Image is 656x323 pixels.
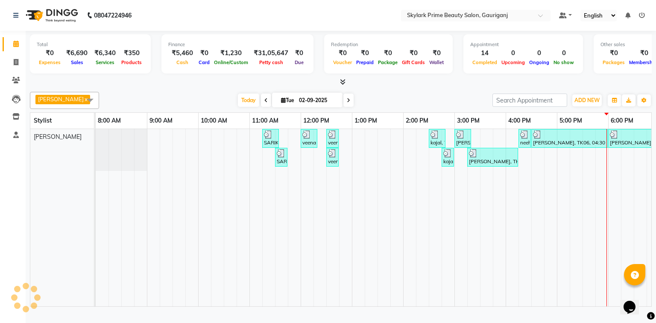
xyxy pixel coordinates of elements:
[354,59,376,65] span: Prepaid
[600,59,627,65] span: Packages
[302,130,316,147] div: veena mam, TK02, 12:00 PM-12:20 PM, Threading - Eyebrow
[600,48,627,58] div: ₹0
[37,48,63,58] div: ₹0
[34,117,52,124] span: Stylist
[250,48,292,58] div: ₹31,05,647
[37,59,63,65] span: Expenses
[69,59,85,65] span: Sales
[376,59,400,65] span: Package
[427,59,446,65] span: Wallet
[551,48,576,58] div: 0
[404,115,430,127] a: 2:00 PM
[470,59,499,65] span: Completed
[96,115,123,127] a: 8:00 AM
[557,115,584,127] a: 5:00 PM
[609,115,635,127] a: 6:00 PM
[37,41,144,48] div: Total
[376,48,400,58] div: ₹0
[22,3,80,27] img: logo
[301,115,331,127] a: 12:00 PM
[468,149,517,165] div: [PERSON_NAME], TK04, 03:15 PM-04:15 PM, Hair Cutting 6.0
[427,48,446,58] div: ₹0
[499,48,527,58] div: 0
[168,48,196,58] div: ₹5,460
[572,94,602,106] button: ADD NEW
[400,48,427,58] div: ₹0
[199,115,229,127] a: 10:00 AM
[327,130,338,147] div: veena mam, TK02, 12:30 PM-12:35 PM, Threading - Forhead
[250,115,281,127] a: 11:00 AM
[470,41,576,48] div: Appointment
[94,3,132,27] b: 08047224946
[352,115,379,127] a: 1:00 PM
[174,59,190,65] span: Cash
[354,48,376,58] div: ₹0
[94,59,117,65] span: Services
[331,59,354,65] span: Voucher
[119,59,144,65] span: Products
[455,130,470,147] div: [PERSON_NAME], TK04, 03:00 PM-03:20 PM, Threading - Eyebrow
[506,115,533,127] a: 4:00 PM
[63,48,91,58] div: ₹6,690
[620,289,647,314] iframe: chat widget
[574,97,600,103] span: ADD NEW
[38,96,84,103] span: [PERSON_NAME]
[263,130,278,147] div: SARIKA MAM, TK01, 11:15 AM-11:35 AM, Threading - Eyebrow
[327,149,338,165] div: veena mam, TK02, 12:30 PM-12:35 PM, Threading - Upper Lips
[212,48,250,58] div: ₹1,230
[400,59,427,65] span: Gift Cards
[331,48,354,58] div: ₹0
[499,59,527,65] span: Upcoming
[276,149,287,165] div: SARIKA MAM, TK01, 11:30 AM-11:35 AM, Threading - Forhead
[532,130,607,147] div: [PERSON_NAME], TK06, 04:30 PM-06:00 PM, Body-Spa - Kiyana
[196,48,212,58] div: ₹0
[238,94,259,107] span: Today
[470,48,499,58] div: 14
[527,59,551,65] span: Ongoing
[147,115,175,127] a: 9:00 AM
[430,130,445,147] div: kajal, TK03, 02:30 PM-02:50 PM, Threading - Eyebrow
[455,115,482,127] a: 3:00 PM
[257,59,285,65] span: Petty cash
[279,97,296,103] span: Tue
[492,94,567,107] input: Search Appointment
[527,48,551,58] div: 0
[119,48,144,58] div: ₹350
[296,94,339,107] input: 2025-09-02
[196,59,212,65] span: Card
[331,41,446,48] div: Redemption
[292,48,307,58] div: ₹0
[519,130,530,147] div: neeha mam, TK05, 04:15 PM-04:30 PM, Bleach - O3+ D Tan
[293,59,306,65] span: Due
[91,48,119,58] div: ₹6,340
[34,133,82,141] span: [PERSON_NAME]
[442,149,453,165] div: kajal, TK03, 02:45 PM-02:50 PM, Threading - Upper Lips
[168,41,307,48] div: Finance
[212,59,250,65] span: Online/Custom
[551,59,576,65] span: No show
